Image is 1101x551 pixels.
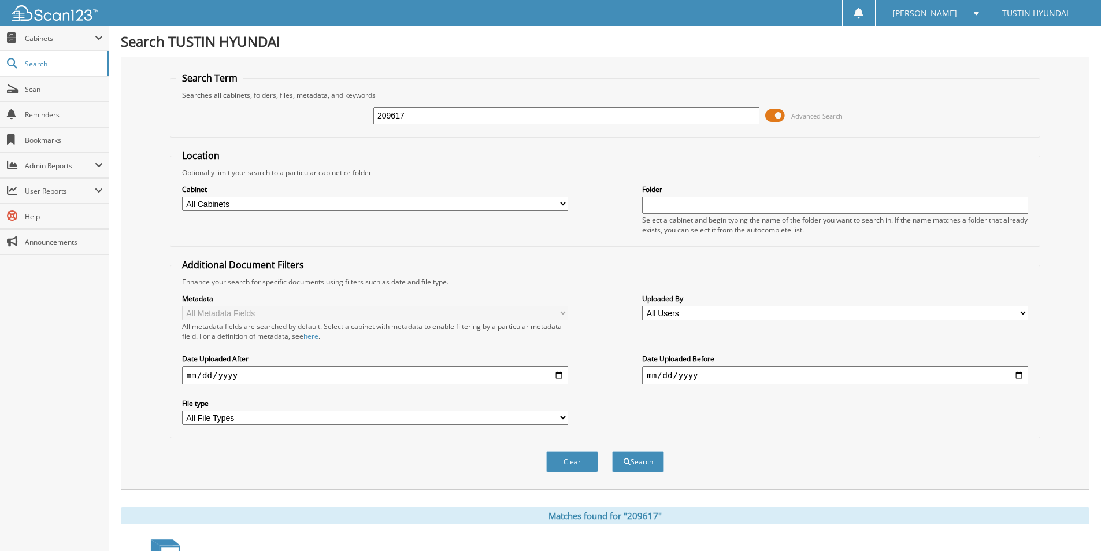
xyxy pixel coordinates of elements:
span: Advanced Search [791,112,843,120]
span: Scan [25,84,103,94]
div: All metadata fields are searched by default. Select a cabinet with metadata to enable filtering b... [182,321,568,341]
div: Select a cabinet and begin typing the name of the folder you want to search in. If the name match... [642,215,1028,235]
div: Searches all cabinets, folders, files, metadata, and keywords [176,90,1034,100]
span: [PERSON_NAME] [892,10,957,17]
button: Search [612,451,664,472]
div: Enhance your search for specific documents using filters such as date and file type. [176,277,1034,287]
input: start [182,366,568,384]
span: TUSTIN HYUNDAI [1002,10,1069,17]
label: Date Uploaded Before [642,354,1028,364]
span: Reminders [25,110,103,120]
label: Metadata [182,294,568,304]
input: end [642,366,1028,384]
div: Optionally limit your search to a particular cabinet or folder [176,168,1034,177]
div: Matches found for "209617" [121,507,1089,524]
label: Uploaded By [642,294,1028,304]
legend: Additional Document Filters [176,258,310,271]
legend: Search Term [176,72,243,84]
span: Announcements [25,237,103,247]
span: Help [25,212,103,221]
span: Admin Reports [25,161,95,171]
span: User Reports [25,186,95,196]
label: Date Uploaded After [182,354,568,364]
button: Clear [546,451,598,472]
legend: Location [176,149,225,162]
label: File type [182,398,568,408]
span: Bookmarks [25,135,103,145]
label: Folder [642,184,1028,194]
span: Search [25,59,101,69]
img: scan123-logo-white.svg [12,5,98,21]
a: here [303,331,318,341]
label: Cabinet [182,184,568,194]
span: Cabinets [25,34,95,43]
h1: Search TUSTIN HYUNDAI [121,32,1089,51]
